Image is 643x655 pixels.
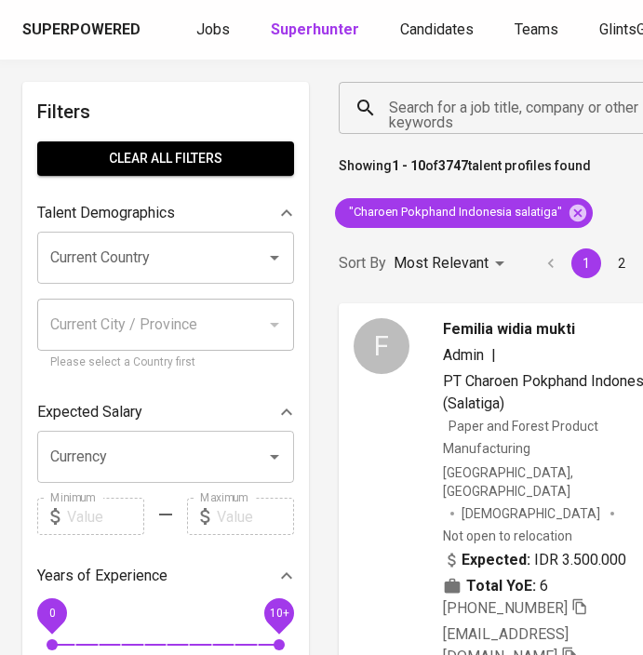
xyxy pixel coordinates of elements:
[394,252,489,274] p: Most Relevant
[48,607,55,620] span: 0
[515,19,562,42] a: Teams
[37,557,294,595] div: Years of Experience
[443,599,568,617] span: [PHONE_NUMBER]
[261,444,288,470] button: Open
[37,202,175,224] p: Talent Demographics
[271,19,363,42] a: Superhunter
[196,19,234,42] a: Jobs
[335,204,573,221] span: "Charoen Pokphand Indonesia salatiga"
[607,248,636,278] button: Go to page 2
[339,156,591,191] p: Showing of talent profiles found
[196,20,230,38] span: Jobs
[37,141,294,176] button: Clear All filters
[392,158,425,173] b: 1 - 10
[22,20,141,41] div: Superpowered
[400,19,477,42] a: Candidates
[443,419,598,456] span: Paper and Forest Product Manufacturing
[67,498,144,535] input: Value
[354,318,409,374] div: F
[438,158,468,173] b: 3747
[515,20,558,38] span: Teams
[50,354,281,372] p: Please select a Country first
[217,498,294,535] input: Value
[491,344,496,367] span: |
[466,575,536,597] b: Total YoE:
[443,346,484,364] span: Admin
[443,527,572,545] p: Not open to relocation
[540,575,548,597] span: 6
[400,20,474,38] span: Candidates
[261,245,288,271] button: Open
[52,147,279,170] span: Clear All filters
[335,198,593,228] div: "Charoen Pokphand Indonesia salatiga"
[394,247,511,281] div: Most Relevant
[37,401,142,423] p: Expected Salary
[571,248,601,278] button: page 1
[271,20,359,38] b: Superhunter
[462,549,530,571] b: Expected:
[37,394,294,431] div: Expected Salary
[443,318,575,341] span: Femilia widia mukti
[37,194,294,232] div: Talent Demographics
[37,565,167,587] p: Years of Experience
[37,97,294,127] h6: Filters
[269,607,288,620] span: 10+
[462,504,603,523] span: [DEMOGRAPHIC_DATA]
[339,252,386,274] p: Sort By
[443,549,626,571] div: IDR 3.500.000
[22,20,144,41] a: Superpowered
